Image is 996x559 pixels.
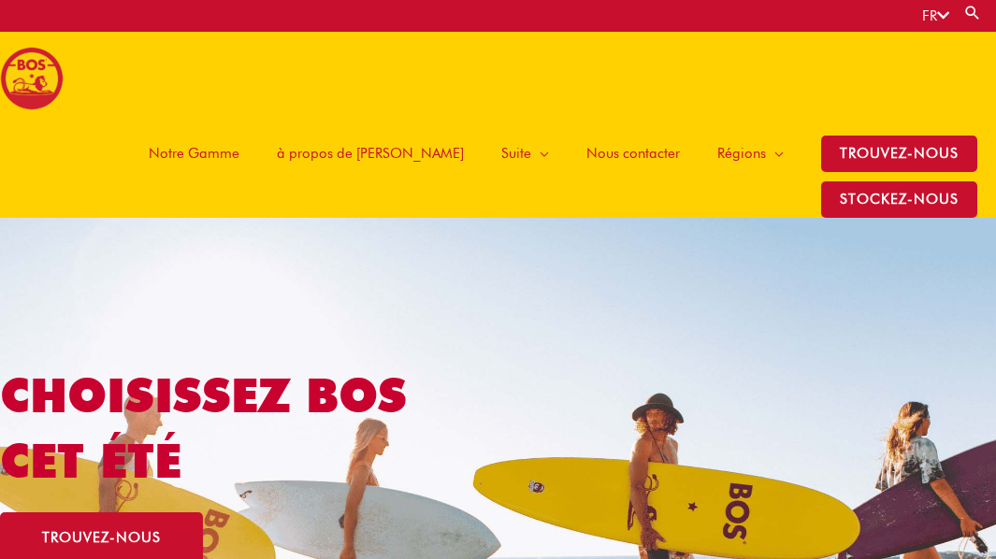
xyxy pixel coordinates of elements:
span: à propos de [PERSON_NAME] [277,125,464,181]
a: FR [922,7,949,24]
span: Notre Gamme [149,125,239,181]
span: trouvez-nous [42,531,161,545]
a: TROUVEZ-NOUS [802,125,996,181]
a: Notre Gamme [130,125,258,181]
span: TROUVEZ-NOUS [821,136,977,172]
span: Régions [717,125,766,181]
a: Nous contacter [568,125,699,181]
a: Search button [963,4,982,21]
a: Suite [483,125,568,181]
a: Régions [699,125,802,181]
span: stockez-nous [821,181,977,218]
a: stockez-nous [802,181,996,218]
span: Nous contacter [586,125,680,181]
span: Suite [501,125,531,181]
a: à propos de [PERSON_NAME] [258,125,483,181]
